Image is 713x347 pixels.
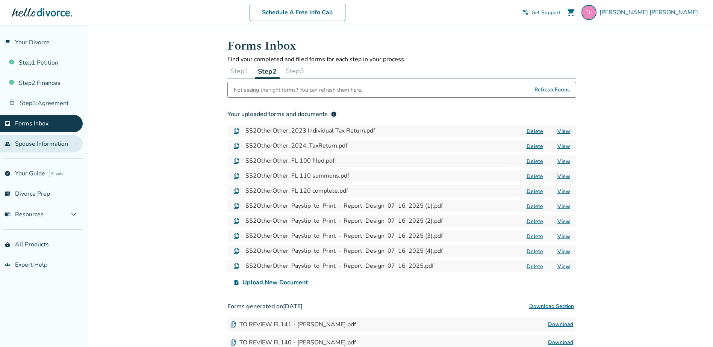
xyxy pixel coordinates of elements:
[524,263,545,270] button: Delete
[233,218,239,224] img: Document
[233,203,239,209] img: Document
[15,119,48,128] span: Forms Inbox
[331,111,337,117] span: info
[566,8,575,17] span: shopping_cart
[230,320,356,329] div: TO REVIEW FL141 - [PERSON_NAME].pdf
[557,263,570,270] a: View
[557,188,570,195] a: View
[233,188,239,194] img: Document
[245,141,347,150] h4: SS2OtherOther_2024_TaxReturn.pdf
[283,63,307,78] button: Step3
[522,9,560,16] a: phone_in_talkGet Support
[233,173,239,179] img: Document
[548,320,573,329] a: Download
[245,216,443,225] h4: SS2OtherOther_Payslip_to_Print_-_Report_Design_07_16_2025 (2).pdf
[527,299,576,314] button: Download Section
[233,233,239,239] img: Document
[245,231,443,240] h4: SS2OtherOther_Payslip_to_Print_-_Report_Design_07_16_2025 (3).pdf
[69,210,78,219] span: expand_more
[557,128,570,135] a: View
[522,9,528,15] span: phone_in_talk
[557,233,570,240] a: View
[557,173,570,180] a: View
[233,158,239,164] img: Document
[230,339,236,345] img: Document
[227,110,337,119] div: Your uploaded forms and documents
[5,241,11,247] span: shopping_basket
[5,39,11,45] span: flag_2
[227,63,252,78] button: Step1
[534,82,570,97] span: Refresh Forms
[524,127,545,135] button: Delete
[524,157,545,165] button: Delete
[255,63,280,79] button: Step2
[5,262,11,268] span: groups
[557,218,570,225] a: View
[230,321,236,327] img: Document
[581,5,596,20] img: resarollins45@gmail.com
[245,261,434,270] h4: SS2OtherOther_Payslip_to_Print_-_Report_Design_07_16_2025.pdf
[245,186,348,195] h4: SS2OtherOther_FL 120 complete.pdf
[557,248,570,255] a: View
[234,82,362,97] div: Not seeing the right forms? You can refresh them here.
[245,171,349,180] h4: SS2OtherOther_FL 110 summons.pdf
[233,279,239,285] span: upload_file
[245,156,335,165] h4: SS2OtherOther_FL 100 filed.pdf
[524,142,545,150] button: Delete
[524,217,545,225] button: Delete
[5,170,11,177] span: explore
[5,191,11,197] span: list_alt_check
[5,141,11,147] span: people
[230,338,356,347] div: TO REVIEW FL140 - [PERSON_NAME].pdf
[5,211,11,217] span: menu_book
[227,299,576,314] h3: Forms generated on [DATE]
[245,246,443,255] h4: SS2OtherOther_Payslip_to_Print_-_Report_Design_07_16_2025 (4).pdf
[557,143,570,150] a: View
[524,247,545,255] button: Delete
[531,9,560,16] span: Get Support
[5,121,11,127] span: inbox
[599,8,701,17] span: [PERSON_NAME] [PERSON_NAME]
[245,201,443,210] h4: SS2OtherOther_Payslip_to_Print_-_Report_Design_07_16_2025 (1).pdf
[245,126,375,135] h4: SS2OtherOther_2023 Individual Tax Return.pdf
[524,187,545,195] button: Delete
[242,278,308,287] span: Upload New Document
[227,37,576,55] h1: Forms Inbox
[227,55,576,63] p: Find your completed and filed forms for each step in your process.
[5,210,44,219] span: Resources
[675,311,713,347] iframe: Chat Widget
[233,248,239,254] img: Document
[524,202,545,210] button: Delete
[557,158,570,165] a: View
[250,4,345,21] a: Schedule A Free Info Call
[548,338,573,347] a: Download
[50,170,64,177] span: AI beta
[233,143,239,149] img: Document
[524,232,545,240] button: Delete
[233,128,239,134] img: Document
[557,203,570,210] a: View
[524,172,545,180] button: Delete
[233,263,239,269] img: Document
